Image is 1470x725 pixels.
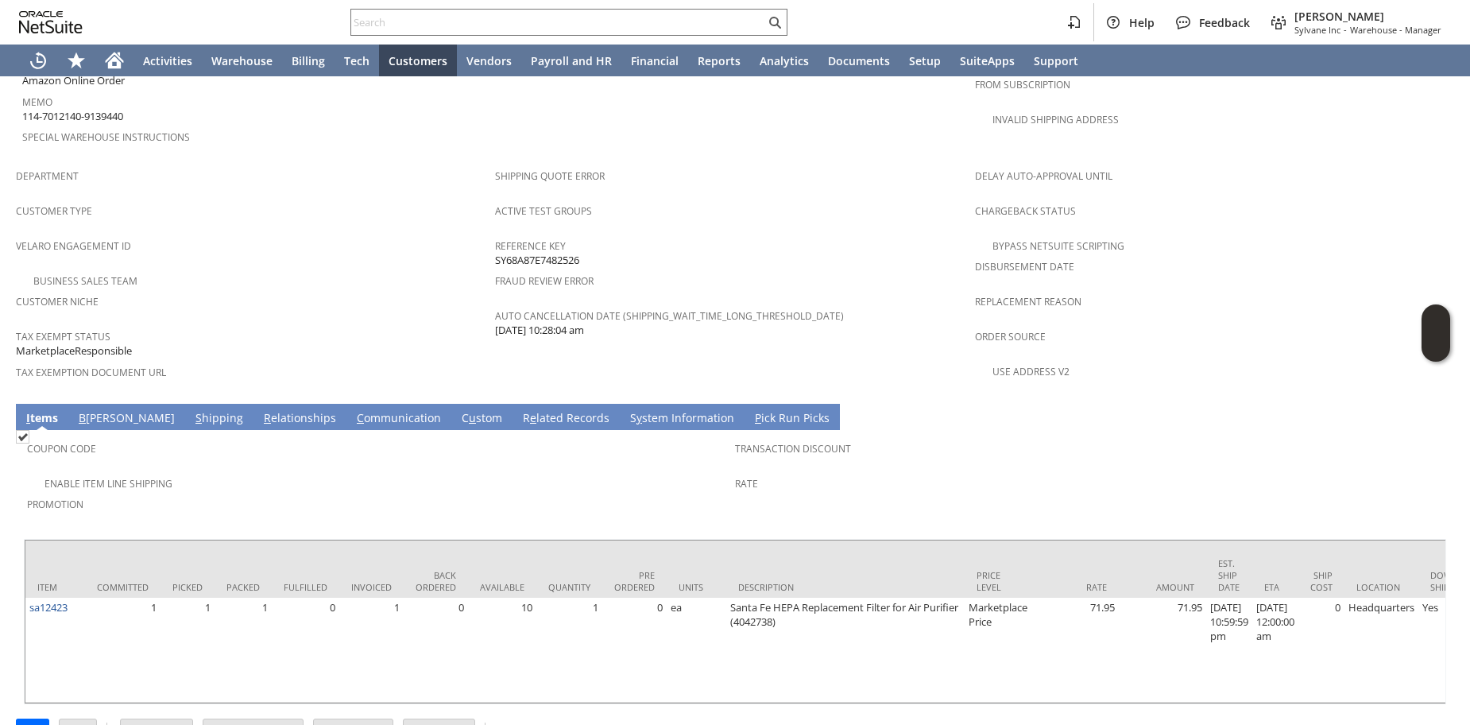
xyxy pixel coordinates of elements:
[602,598,667,703] td: 0
[282,45,335,76] a: Billing
[495,204,592,218] a: Active Test Groups
[284,581,327,593] div: Fulfilled
[344,53,369,68] span: Tech
[1119,598,1206,703] td: 71.95
[495,169,605,183] a: Shipping Quote Error
[16,366,166,379] a: Tax Exemption Document URL
[975,204,1076,218] a: Chargeback Status
[16,430,29,444] img: Checked
[975,330,1046,343] a: Order Source
[760,53,809,68] span: Analytics
[67,51,86,70] svg: Shortcuts
[495,253,579,268] span: SY68A87E7482526
[22,95,52,109] a: Memo
[264,410,271,425] span: R
[44,477,172,490] a: Enable Item Line Shipping
[1218,557,1240,593] div: Est. Ship Date
[1252,598,1298,703] td: [DATE] 12:00:00 am
[339,598,404,703] td: 1
[22,73,125,88] span: Amazon Online Order
[172,581,203,593] div: Picked
[667,598,726,703] td: ea
[1131,581,1194,593] div: Amount
[631,53,679,68] span: Financial
[495,274,594,288] a: Fraud Review Error
[1344,598,1418,703] td: Headquarters
[27,498,83,511] a: Promotion
[975,260,1074,273] a: Disbursement Date
[977,569,1019,593] div: Price Level
[1350,24,1441,36] span: Warehouse - Manager
[33,274,137,288] a: Business Sales Team
[27,442,96,456] a: Coupon Code
[16,330,110,343] a: Tax Exempt Status
[698,53,741,68] span: Reports
[495,309,844,323] a: Auto Cancellation Date (shipping_wait_time_long_threshold_date)
[536,598,602,703] td: 1
[1356,581,1406,593] div: Location
[765,13,784,32] svg: Search
[466,53,512,68] span: Vendors
[751,410,834,428] a: Pick Run Picks
[909,53,941,68] span: Setup
[95,45,133,76] a: Home
[29,600,68,615] a: sa12423
[202,45,282,76] a: Warehouse
[636,410,642,425] span: y
[16,295,99,308] a: Customer Niche
[975,169,1112,183] a: Delay Auto-Approval Until
[1043,581,1107,593] div: Rate
[351,13,765,32] input: Search
[335,45,379,76] a: Tech
[353,410,445,428] a: Communication
[357,410,364,425] span: C
[738,581,953,593] div: Description
[29,51,48,70] svg: Recent Records
[22,130,190,144] a: Special Warehouse Instructions
[143,53,192,68] span: Activities
[828,53,890,68] span: Documents
[1031,598,1119,703] td: 71.95
[16,169,79,183] a: Department
[272,598,339,703] td: 0
[105,51,124,70] svg: Home
[379,45,457,76] a: Customers
[416,569,456,593] div: Back Ordered
[79,410,86,425] span: B
[1426,407,1445,426] a: Unrolled view on
[215,598,272,703] td: 1
[621,45,688,76] a: Financial
[457,45,521,76] a: Vendors
[726,598,965,703] td: Santa Fe HEPA Replacement Filter for Air Purifier (4042738)
[688,45,750,76] a: Reports
[211,53,273,68] span: Warehouse
[950,45,1024,76] a: SuiteApps
[1294,24,1340,36] span: Sylvane Inc
[1294,9,1441,24] span: [PERSON_NAME]
[191,410,247,428] a: Shipping
[614,569,655,593] div: Pre Ordered
[85,598,161,703] td: 1
[679,581,714,593] div: Units
[1206,598,1252,703] td: [DATE] 10:59:59 pm
[260,410,340,428] a: Relationships
[292,53,325,68] span: Billing
[26,410,30,425] span: I
[468,598,536,703] td: 10
[195,410,202,425] span: S
[19,11,83,33] svg: logo
[480,581,524,593] div: Available
[389,53,447,68] span: Customers
[37,581,73,593] div: Item
[735,477,758,490] a: Rate
[1344,24,1347,36] span: -
[1310,569,1333,593] div: Ship Cost
[755,410,761,425] span: P
[992,239,1124,253] a: Bypass NetSuite Scripting
[548,581,590,593] div: Quantity
[57,45,95,76] div: Shortcuts
[22,109,123,124] span: 114-7012140-9139440
[1199,15,1250,30] span: Feedback
[531,53,612,68] span: Payroll and HR
[1422,304,1450,362] iframe: Click here to launch Oracle Guided Learning Help Panel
